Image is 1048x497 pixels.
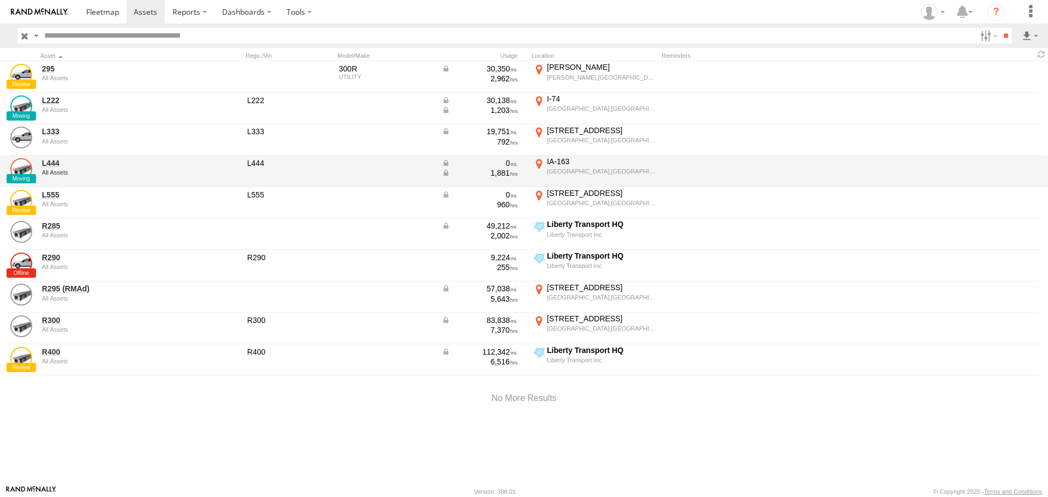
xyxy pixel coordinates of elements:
[42,201,192,207] div: undefined
[984,488,1042,495] a: Terms and Conditions
[442,74,518,83] div: 2,962
[547,251,656,261] div: Liberty Transport HQ
[442,284,518,294] div: Data from Vehicle CANbus
[10,221,32,243] a: View Asset Details
[6,486,56,497] a: Visit our Website
[442,95,518,105] div: Data from Vehicle CANbus
[442,253,518,262] div: 9,224
[440,52,527,59] div: Usage
[547,188,656,198] div: [STREET_ADDRESS]
[547,167,656,175] div: [GEOGRAPHIC_DATA],[GEOGRAPHIC_DATA]
[10,158,32,180] a: View Asset Details
[442,158,518,168] div: Data from Vehicle CANbus
[987,3,1005,21] i: ?
[247,127,331,136] div: L333
[662,52,836,59] div: Reminders
[339,64,434,74] div: 300R
[532,94,657,123] label: Click to View Current Location
[246,52,333,59] div: Rego./Vin
[442,221,518,231] div: Data from Vehicle CANbus
[42,326,192,333] div: undefined
[547,345,656,355] div: Liberty Transport HQ
[247,158,331,168] div: L444
[917,4,949,20] div: Brian Wooldridge
[442,190,518,200] div: Data from Vehicle CANbus
[10,95,32,117] a: View Asset Details
[547,325,656,332] div: [GEOGRAPHIC_DATA],[GEOGRAPHIC_DATA]
[474,488,516,495] div: Version: 308.01
[10,64,32,86] a: View Asset Details
[547,125,656,135] div: [STREET_ADDRESS]
[442,347,518,357] div: Data from Vehicle CANbus
[532,314,657,343] label: Click to View Current Location
[11,8,68,16] img: rand-logo.svg
[42,232,192,238] div: undefined
[247,190,331,200] div: L555
[42,106,192,113] div: undefined
[547,283,656,292] div: [STREET_ADDRESS]
[547,314,656,324] div: [STREET_ADDRESS]
[442,64,518,74] div: Data from Vehicle CANbus
[42,264,192,270] div: undefined
[247,253,331,262] div: R290
[547,157,656,166] div: IA-163
[442,127,518,136] div: Data from Vehicle CANbus
[532,52,657,59] div: Location
[10,127,32,148] a: View Asset Details
[42,221,192,231] a: R285
[442,357,518,367] div: 6,516
[442,262,518,272] div: 255
[547,219,656,229] div: Liberty Transport HQ
[532,157,657,186] label: Click to View Current Location
[442,105,518,115] div: Data from Vehicle CANbus
[10,190,32,212] a: View Asset Details
[532,188,657,218] label: Click to View Current Location
[42,315,192,325] a: R300
[247,95,331,105] div: L222
[442,137,518,147] div: 792
[42,253,192,262] a: R290
[976,28,999,44] label: Search Filter Options
[547,62,656,72] div: [PERSON_NAME]
[1035,49,1048,59] span: Refresh
[547,136,656,144] div: [GEOGRAPHIC_DATA],[GEOGRAPHIC_DATA]
[547,94,656,104] div: I-74
[247,347,331,357] div: R400
[32,28,40,44] label: Search Query
[442,200,518,209] div: 960
[547,199,656,207] div: [GEOGRAPHIC_DATA],[GEOGRAPHIC_DATA]
[42,190,192,200] a: L555
[42,284,192,294] a: R295 (RMAd)
[339,74,434,80] div: UTILITY
[532,219,657,249] label: Click to View Current Location
[42,295,192,302] div: undefined
[42,64,192,74] a: 295
[42,169,192,176] div: undefined
[42,158,192,168] a: L444
[10,315,32,337] a: View Asset Details
[547,262,656,270] div: Liberty Transport Inc
[10,347,32,369] a: View Asset Details
[442,294,518,304] div: 5,643
[337,52,436,59] div: Model/Make
[247,315,331,325] div: R300
[442,315,518,325] div: Data from Vehicle CANbus
[547,74,656,81] div: [PERSON_NAME],[GEOGRAPHIC_DATA]
[547,356,656,364] div: Liberty Transport Inc
[42,138,192,145] div: undefined
[442,168,518,178] div: Data from Vehicle CANbus
[40,52,193,59] div: Click to Sort
[532,251,657,280] label: Click to View Current Location
[10,284,32,306] a: View Asset Details
[547,231,656,238] div: Liberty Transport Inc
[547,105,656,112] div: [GEOGRAPHIC_DATA],[GEOGRAPHIC_DATA]
[442,325,518,335] div: 7,370
[532,62,657,92] label: Click to View Current Location
[1021,28,1039,44] label: Export results as...
[532,345,657,375] label: Click to View Current Location
[42,95,192,105] a: L222
[532,283,657,312] label: Click to View Current Location
[42,127,192,136] a: L333
[532,125,657,155] label: Click to View Current Location
[933,488,1042,495] div: © Copyright 2025 -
